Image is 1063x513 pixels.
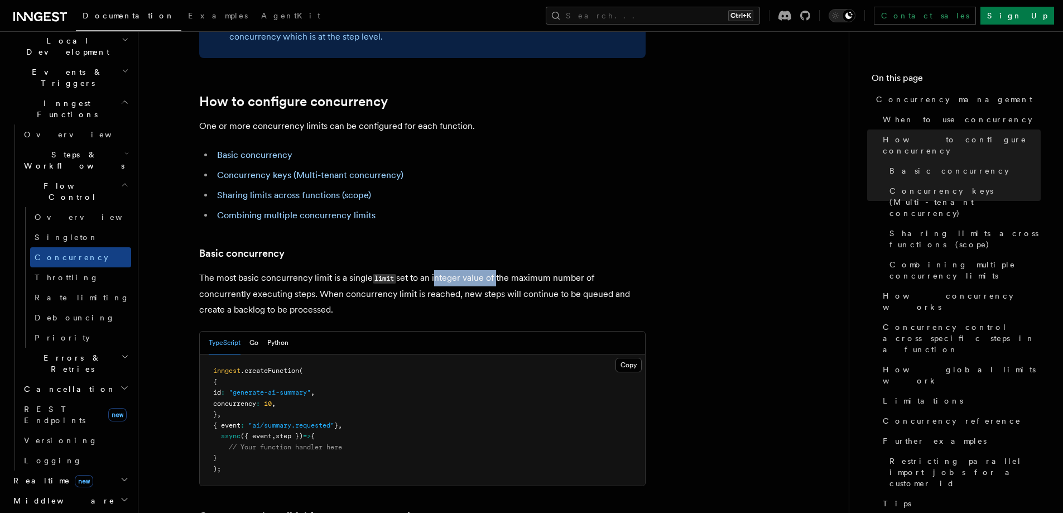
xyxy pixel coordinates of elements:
[35,273,99,282] span: Throttling
[256,400,260,407] span: :
[199,246,285,261] a: Basic concurrency
[30,207,131,227] a: Overview
[885,451,1041,493] a: Restricting parallel import jobs for a customer id
[20,145,131,176] button: Steps & Workflows
[9,98,121,120] span: Inngest Functions
[9,491,131,511] button: Middleware
[883,322,1041,355] span: Concurrency control across specific steps in a function
[229,443,342,451] span: // Your function handler here
[889,185,1041,219] span: Concurrency keys (Multi-tenant concurrency)
[199,118,646,134] p: One or more concurrency limits can be configured for each function.
[248,421,334,429] span: "ai/summary.requested"
[24,130,139,139] span: Overview
[9,66,122,89] span: Events & Triggers
[199,94,388,109] a: How to configure concurrency
[30,308,131,328] a: Debouncing
[874,7,976,25] a: Contact sales
[188,11,248,20] span: Examples
[878,411,1041,431] a: Concurrency reference
[878,317,1041,359] a: Concurrency control across specific steps in a function
[229,389,311,396] span: "generate-ai-summary"
[213,465,221,473] span: );
[241,432,272,440] span: ({ event
[213,454,217,462] span: }
[311,432,315,440] span: {
[299,367,303,375] span: (
[241,367,299,375] span: .createFunction
[24,456,82,465] span: Logging
[20,180,121,203] span: Flow Control
[35,213,150,222] span: Overview
[217,210,376,220] a: Combining multiple concurrency limits
[20,450,131,471] a: Logging
[35,233,98,242] span: Singleton
[9,475,93,486] span: Realtime
[213,389,221,396] span: id
[883,498,911,509] span: Tips
[334,421,338,429] span: }
[30,267,131,287] a: Throttling
[883,114,1032,125] span: When to use concurrency
[20,430,131,450] a: Versioning
[883,134,1041,156] span: How to configure concurrency
[261,11,320,20] span: AgentKit
[249,332,258,354] button: Go
[980,7,1054,25] a: Sign Up
[24,436,98,445] span: Versioning
[35,293,129,302] span: Rate limiting
[209,332,241,354] button: TypeScript
[615,358,642,372] button: Copy
[213,410,217,418] span: }
[181,3,254,30] a: Examples
[35,313,115,322] span: Debouncing
[883,290,1041,313] span: How concurrency works
[303,432,311,440] span: =>
[20,207,131,348] div: Flow Control
[883,364,1041,386] span: How global limits work
[217,150,292,160] a: Basic concurrency
[876,94,1032,105] span: Concurrency management
[213,421,241,429] span: { event
[883,415,1021,426] span: Concurrency reference
[24,405,85,425] span: REST Endpoints
[264,400,272,407] span: 10
[889,165,1009,176] span: Basic concurrency
[75,475,93,487] span: new
[878,359,1041,391] a: How global limits work
[338,421,342,429] span: ,
[885,161,1041,181] a: Basic concurrency
[728,10,753,21] kbd: Ctrl+K
[76,3,181,31] a: Documentation
[30,227,131,247] a: Singleton
[217,410,221,418] span: ,
[20,149,124,171] span: Steps & Workflows
[885,255,1041,286] a: Combining multiple concurrency limits
[221,389,225,396] span: :
[9,471,131,491] button: Realtimenew
[883,395,963,406] span: Limitations
[878,286,1041,317] a: How concurrency works
[108,408,127,421] span: new
[9,124,131,471] div: Inngest Functions
[878,431,1041,451] a: Further examples
[9,93,131,124] button: Inngest Functions
[889,228,1041,250] span: Sharing limits across functions (scope)
[373,274,396,284] code: limit
[241,421,244,429] span: :
[9,495,115,506] span: Middleware
[254,3,327,30] a: AgentKit
[276,432,303,440] span: step })
[889,259,1041,281] span: Combining multiple concurrency limits
[30,287,131,308] a: Rate limiting
[20,124,131,145] a: Overview
[829,9,855,22] button: Toggle dark mode
[20,383,116,395] span: Cancellation
[883,435,987,447] span: Further examples
[546,7,760,25] button: Search...Ctrl+K
[221,432,241,440] span: async
[878,109,1041,130] a: When to use concurrency
[889,456,1041,489] span: Restricting parallel import jobs for a customer id
[20,352,121,375] span: Errors & Retries
[9,31,131,62] button: Local Development
[20,399,131,430] a: REST Endpointsnew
